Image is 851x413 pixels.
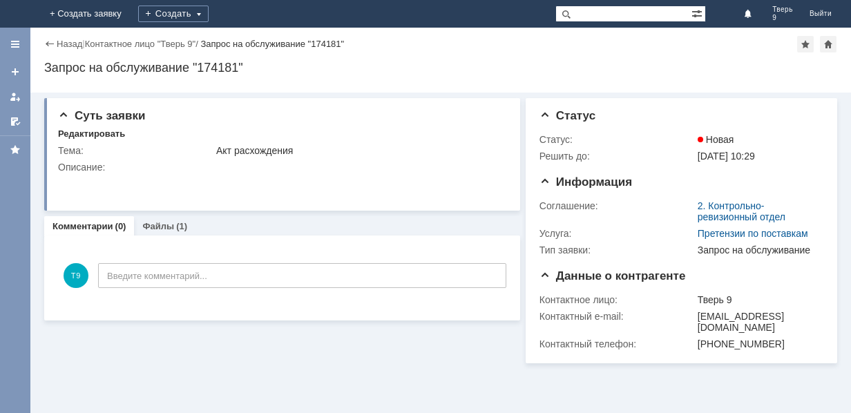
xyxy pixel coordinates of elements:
[58,109,145,122] span: Суть заявки
[142,221,174,231] a: Файлы
[539,294,695,305] div: Контактное лицо:
[698,134,734,145] span: Новая
[539,338,695,349] div: Контактный телефон:
[539,269,686,282] span: Данные о контрагенте
[176,221,187,231] div: (1)
[4,61,26,83] a: Создать заявку
[539,151,695,162] div: Решить до:
[698,338,818,349] div: [PHONE_NUMBER]
[797,36,814,52] div: Добавить в избранное
[57,39,82,49] a: Назад
[200,39,344,49] div: Запрос на обслуживание "174181"
[85,39,195,49] a: Контактное лицо "Тверь 9"
[539,175,632,189] span: Информация
[698,244,818,256] div: Запрос на обслуживание
[698,294,818,305] div: Тверь 9
[138,6,209,22] div: Создать
[58,128,125,140] div: Редактировать
[698,151,755,162] span: [DATE] 10:29
[772,14,793,22] span: 9
[58,145,213,156] div: Тема:
[44,61,837,75] div: Запрос на обслуживание "174181"
[58,162,504,173] div: Описание:
[539,244,695,256] div: Тип заявки:
[820,36,836,52] div: Сделать домашней страницей
[4,111,26,133] a: Мои согласования
[698,228,808,239] a: Претензии по поставкам
[216,145,501,156] div: Акт расхождения
[691,6,705,19] span: Расширенный поиск
[64,263,88,288] span: Т9
[82,38,84,48] div: |
[539,109,595,122] span: Статус
[698,311,818,333] div: [EMAIL_ADDRESS][DOMAIN_NAME]
[539,200,695,211] div: Соглашение:
[85,39,201,49] div: /
[4,86,26,108] a: Мои заявки
[539,311,695,322] div: Контактный e-mail:
[539,134,695,145] div: Статус:
[115,221,126,231] div: (0)
[772,6,793,14] span: Тверь
[539,228,695,239] div: Услуга:
[698,200,785,222] a: 2. Контрольно-ревизионный отдел
[52,221,113,231] a: Комментарии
